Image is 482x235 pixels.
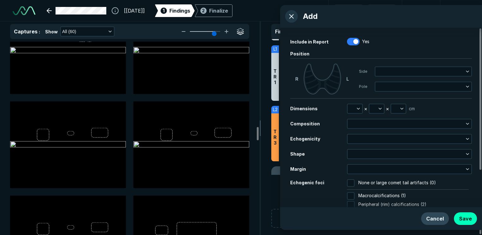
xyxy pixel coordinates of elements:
button: Cancel [421,212,449,225]
div: 2Finalize [195,4,232,17]
button: avatar-name [445,4,472,17]
span: Add [303,11,318,22]
div: 1Findings [155,4,195,17]
span: Peripheral (rim) calcifications (2) [358,201,426,209]
span: All (60) [62,28,76,35]
a: See-Mode Logo [10,4,38,18]
span: L [346,76,349,82]
span: Shape [290,151,305,157]
div: × [363,104,369,113]
span: Show [45,28,58,35]
span: Pole [359,84,367,89]
span: Findings [169,7,190,14]
button: Save [454,212,477,225]
span: Position [290,51,309,56]
button: Redo [367,4,396,17]
span: Side [359,69,367,74]
span: Macrocalcifications (1) [358,192,406,200]
button: Undo [334,4,363,17]
div: × [385,104,391,113]
span: Dimensions [290,106,318,111]
span: Captures [14,28,38,35]
span: R [295,76,298,82]
span: Composition [290,121,320,126]
span: cm [409,105,415,112]
span: 2 [202,7,205,14]
span: [[DATE]] [124,7,145,14]
span: Yes [362,38,369,45]
div: Finalize [209,7,228,14]
img: See-Mode Logo [13,6,35,15]
span: Margin [290,166,306,172]
span: None or large comet tail artifacts (0) [358,179,436,187]
span: Echogenicity [290,136,320,141]
span: Echogenic foci [290,180,324,185]
span: : [39,29,40,34]
span: Include in Report [290,39,329,44]
span: 1 [163,7,165,14]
